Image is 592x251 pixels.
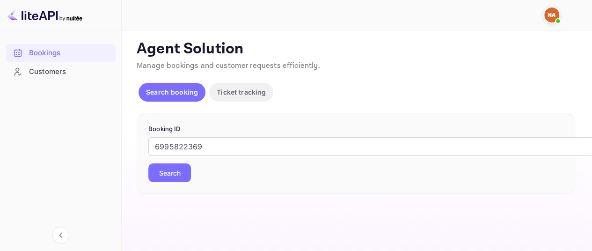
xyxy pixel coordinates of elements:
[137,40,575,59] p: Agent Solution
[544,7,559,22] img: Nargisse El Aoumari
[29,48,111,59] div: Bookings
[29,66,111,77] div: Customers
[6,44,116,62] div: Bookings
[146,87,198,97] p: Search booking
[6,44,116,61] a: Bookings
[6,63,116,81] div: Customers
[6,63,116,80] a: Customers
[148,125,563,134] p: Booking ID
[137,61,320,71] span: Manage bookings and customer requests efficiently.
[52,227,69,244] button: Collapse navigation
[148,163,191,182] button: Search
[7,7,82,22] img: LiteAPI logo
[217,87,266,97] p: Ticket tracking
